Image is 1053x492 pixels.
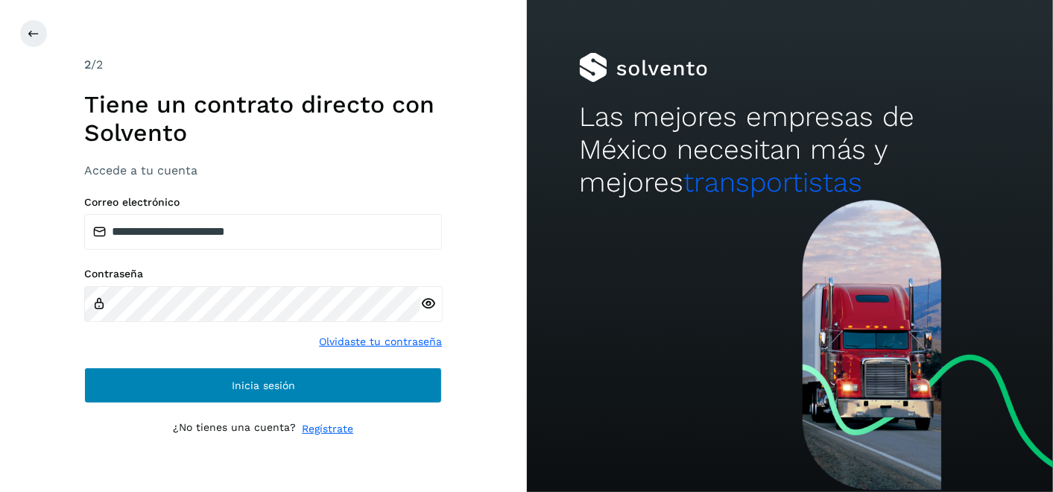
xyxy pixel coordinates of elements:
h2: Las mejores empresas de México necesitan más y mejores [579,101,1000,200]
a: Regístrate [302,421,353,437]
a: Olvidaste tu contraseña [319,334,442,350]
span: transportistas [683,166,862,198]
span: Inicia sesión [232,380,295,391]
span: 2 [84,57,91,72]
label: Correo electrónico [84,196,442,209]
div: /2 [84,56,442,74]
p: ¿No tienes una cuenta? [173,421,296,437]
label: Contraseña [84,268,442,280]
h1: Tiene un contrato directo con Solvento [84,90,442,148]
h3: Accede a tu cuenta [84,163,442,177]
button: Inicia sesión [84,368,442,403]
